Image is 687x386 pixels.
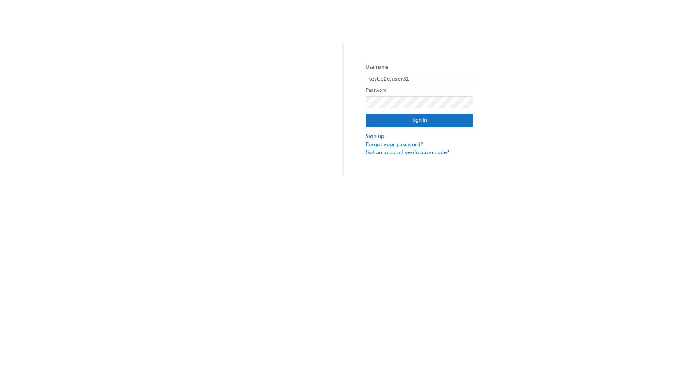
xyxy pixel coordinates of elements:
[366,148,473,157] a: Got an account verification code?
[366,63,473,71] label: Username
[366,132,473,140] a: Sign up
[366,73,473,85] input: Username
[366,114,473,127] button: Sign In
[366,140,473,149] a: Forgot your password?
[366,86,473,95] label: Password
